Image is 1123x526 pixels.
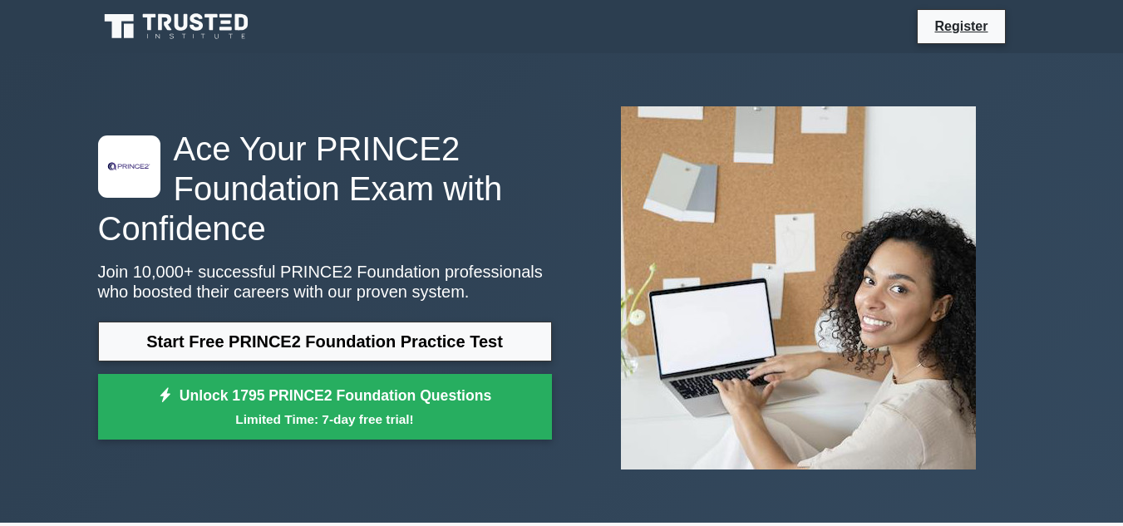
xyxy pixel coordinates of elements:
[98,374,552,440] a: Unlock 1795 PRINCE2 Foundation QuestionsLimited Time: 7-day free trial!
[98,129,552,248] h1: Ace Your PRINCE2 Foundation Exam with Confidence
[98,322,552,361] a: Start Free PRINCE2 Foundation Practice Test
[98,262,552,302] p: Join 10,000+ successful PRINCE2 Foundation professionals who boosted their careers with our prove...
[924,16,997,37] a: Register
[119,410,531,429] small: Limited Time: 7-day free trial!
